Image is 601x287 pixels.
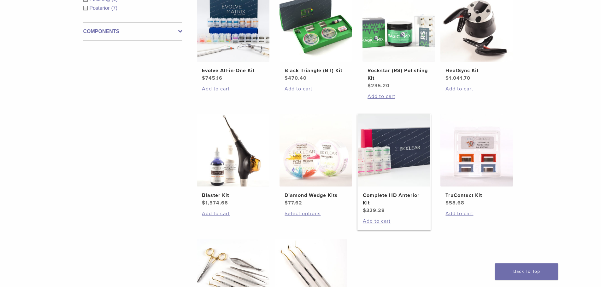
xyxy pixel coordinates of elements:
[285,85,347,93] a: Add to cart: “Black Triangle (BT) Kit”
[445,210,508,217] a: Add to cart: “TruContact Kit”
[445,200,464,206] bdi: 58.68
[202,85,264,93] a: Add to cart: “Evolve All-in-One Kit”
[285,192,347,199] h2: Diamond Wedge Kits
[363,192,425,207] h2: Complete HD Anterior Kit
[368,93,430,100] a: Add to cart: “Rockstar (RS) Polishing Kit”
[363,207,366,214] span: $
[445,200,449,206] span: $
[285,200,302,206] bdi: 77.62
[202,200,228,206] bdi: 1,574.66
[445,85,508,93] a: Add to cart: “HeatSync Kit”
[368,67,430,82] h2: Rockstar (RS) Polishing Kit
[202,75,222,81] bdi: 745.16
[197,114,270,207] a: Blaster KitBlaster Kit $1,574.66
[202,210,264,217] a: Add to cart: “Blaster Kit”
[280,114,352,187] img: Diamond Wedge Kits
[83,28,182,35] label: Components
[445,75,449,81] span: $
[445,67,508,74] h2: HeatSync Kit
[440,114,514,207] a: TruContact KitTruContact Kit $58.68
[202,200,205,206] span: $
[279,114,353,207] a: Diamond Wedge KitsDiamond Wedge Kits $77.62
[368,83,390,89] bdi: 235.20
[358,114,430,187] img: Complete HD Anterior Kit
[285,75,307,81] bdi: 470.40
[197,114,269,187] img: Blaster Kit
[202,75,205,81] span: $
[363,217,425,225] a: Add to cart: “Complete HD Anterior Kit”
[357,114,431,214] a: Complete HD Anterior KitComplete HD Anterior Kit $329.28
[202,67,264,74] h2: Evolve All-in-One Kit
[445,192,508,199] h2: TruContact Kit
[90,5,111,11] span: Posterior
[285,75,288,81] span: $
[285,200,288,206] span: $
[440,114,513,187] img: TruContact Kit
[285,67,347,74] h2: Black Triangle (BT) Kit
[202,192,264,199] h2: Blaster Kit
[363,207,385,214] bdi: 329.28
[285,210,347,217] a: Select options for “Diamond Wedge Kits”
[111,5,118,11] span: (7)
[445,75,470,81] bdi: 1,041.70
[368,83,371,89] span: $
[495,263,558,280] a: Back To Top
